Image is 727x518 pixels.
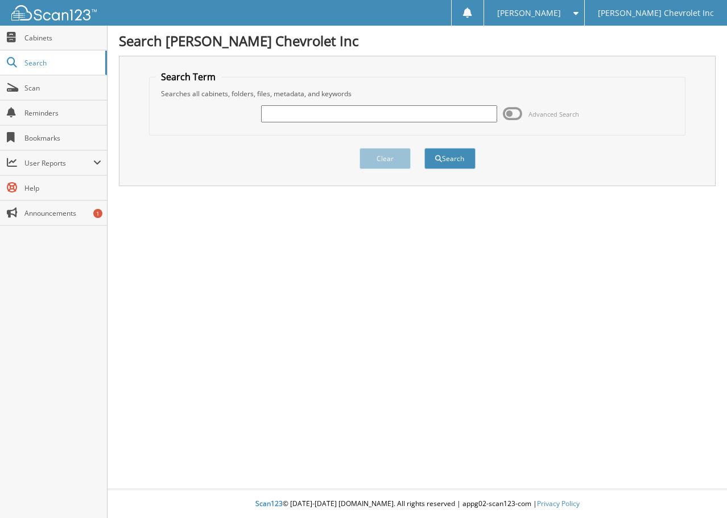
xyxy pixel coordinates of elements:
[528,110,579,118] span: Advanced Search
[93,209,102,218] div: 1
[24,108,101,118] span: Reminders
[24,158,93,168] span: User Reports
[537,499,580,508] a: Privacy Policy
[24,83,101,93] span: Scan
[119,31,716,50] h1: Search [PERSON_NAME] Chevrolet Inc
[24,58,100,68] span: Search
[24,208,101,218] span: Announcements
[598,10,714,17] span: [PERSON_NAME] Chevrolet Inc
[497,10,561,17] span: [PERSON_NAME]
[24,33,101,43] span: Cabinets
[155,71,221,83] legend: Search Term
[424,148,476,169] button: Search
[255,499,283,508] span: Scan123
[108,490,727,518] div: © [DATE]-[DATE] [DOMAIN_NAME]. All rights reserved | appg02-scan123-com |
[24,183,101,193] span: Help
[24,133,101,143] span: Bookmarks
[11,5,97,20] img: scan123-logo-white.svg
[155,89,679,98] div: Searches all cabinets, folders, files, metadata, and keywords
[360,148,411,169] button: Clear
